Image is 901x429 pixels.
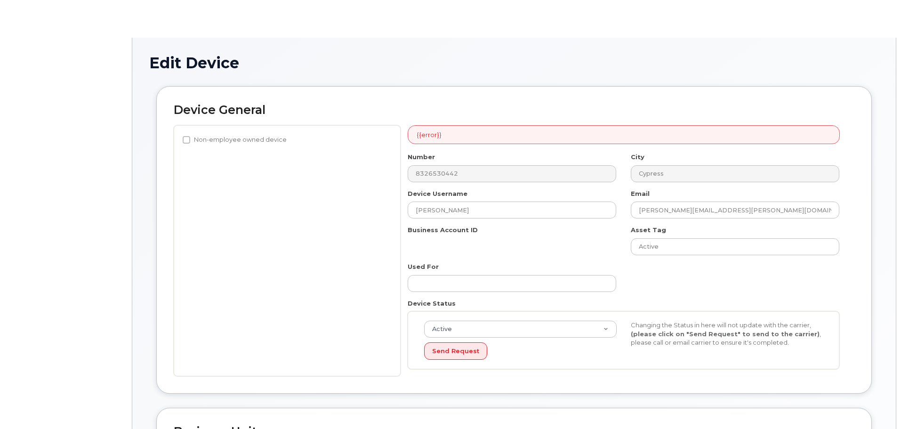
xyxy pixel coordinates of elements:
[631,330,820,338] strong: (please click on "Send Request" to send to the carrier)
[408,189,467,198] label: Device Username
[183,134,287,146] label: Non-employee owned device
[408,226,478,235] label: Business Account ID
[631,226,666,235] label: Asset Tag
[631,153,644,162] label: City
[183,136,190,144] input: Non-employee owned device
[408,125,840,145] div: {{error}}
[424,342,487,360] button: Send Request
[408,299,456,308] label: Device Status
[408,262,439,271] label: Used For
[631,189,650,198] label: Email
[624,321,830,347] div: Changing the Status in here will not update with the carrier, , please call or email carrier to e...
[408,153,435,162] label: Number
[174,104,854,117] h2: Device General
[149,55,879,71] h1: Edit Device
